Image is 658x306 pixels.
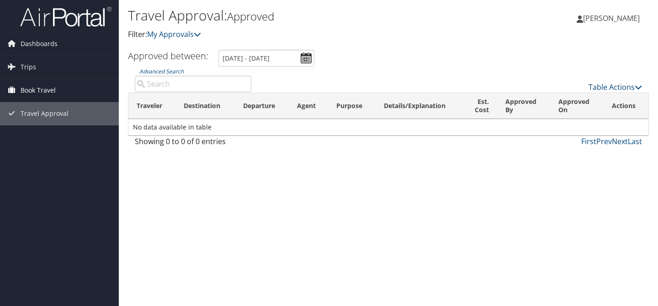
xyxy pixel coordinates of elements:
th: Approved By: activate to sort column ascending [497,93,550,119]
h1: Travel Approval: [128,6,475,25]
th: Purpose [328,93,376,119]
div: Showing 0 to 0 of 0 entries [135,136,251,151]
th: Departure: activate to sort column ascending [235,93,289,119]
small: Approved [227,9,274,24]
input: Advanced Search [135,76,251,92]
a: Next [612,136,628,146]
th: Est. Cost: activate to sort column ascending [463,93,497,119]
th: Details/Explanation [376,93,463,119]
input: [DATE] - [DATE] [218,50,314,67]
th: Agent [289,93,328,119]
a: Last [628,136,642,146]
th: Traveler: activate to sort column ascending [128,93,175,119]
a: First [581,136,596,146]
p: Filter: [128,29,475,41]
a: [PERSON_NAME] [577,5,649,32]
h3: Approved between: [128,50,208,62]
a: My Approvals [147,29,201,39]
th: Actions [604,93,648,119]
a: Table Actions [589,82,642,92]
span: Book Travel [21,79,56,102]
th: Destination: activate to sort column ascending [175,93,235,119]
span: Trips [21,56,36,78]
span: [PERSON_NAME] [583,13,640,23]
th: Approved On: activate to sort column ascending [550,93,603,119]
td: No data available in table [128,119,648,135]
span: Travel Approval [21,102,69,125]
span: Dashboards [21,32,58,55]
a: Prev [596,136,612,146]
img: airportal-logo.png [20,6,111,27]
a: Advanced Search [139,67,184,75]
